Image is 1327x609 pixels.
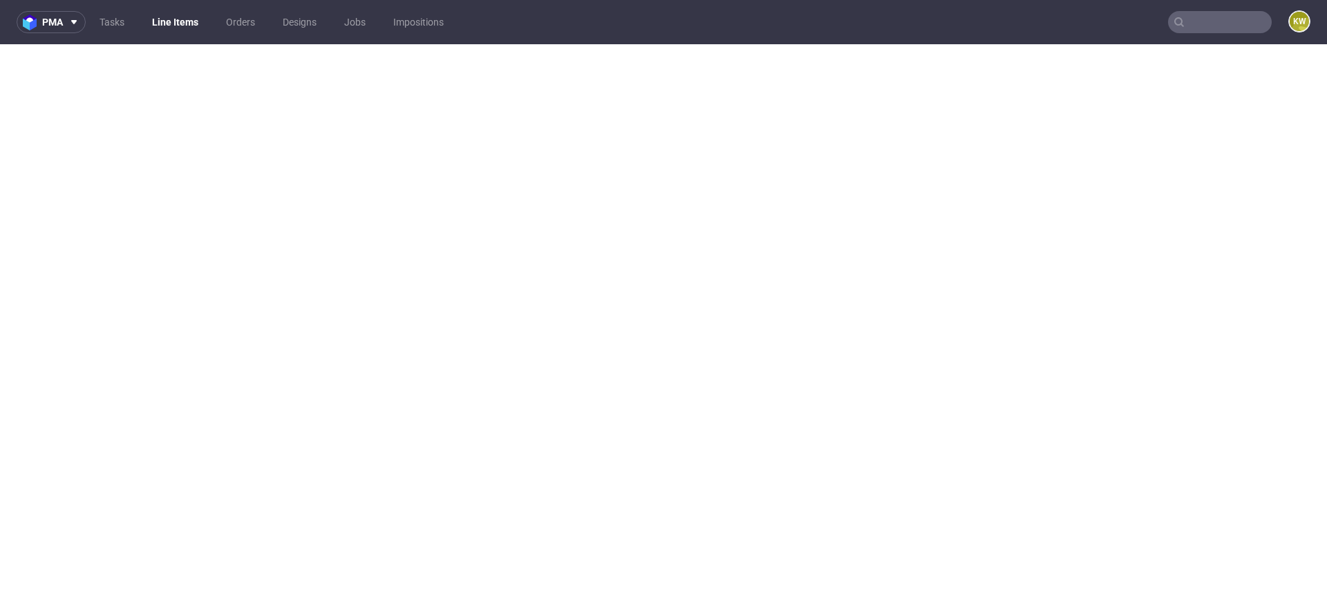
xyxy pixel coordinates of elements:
a: Designs [274,11,325,33]
button: pma [17,11,86,33]
a: Tasks [91,11,133,33]
span: pma [42,17,63,27]
img: logo [23,15,42,30]
a: Orders [218,11,263,33]
figcaption: KW [1290,12,1309,31]
a: Impositions [385,11,452,33]
a: Line Items [144,11,207,33]
a: Jobs [336,11,374,33]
